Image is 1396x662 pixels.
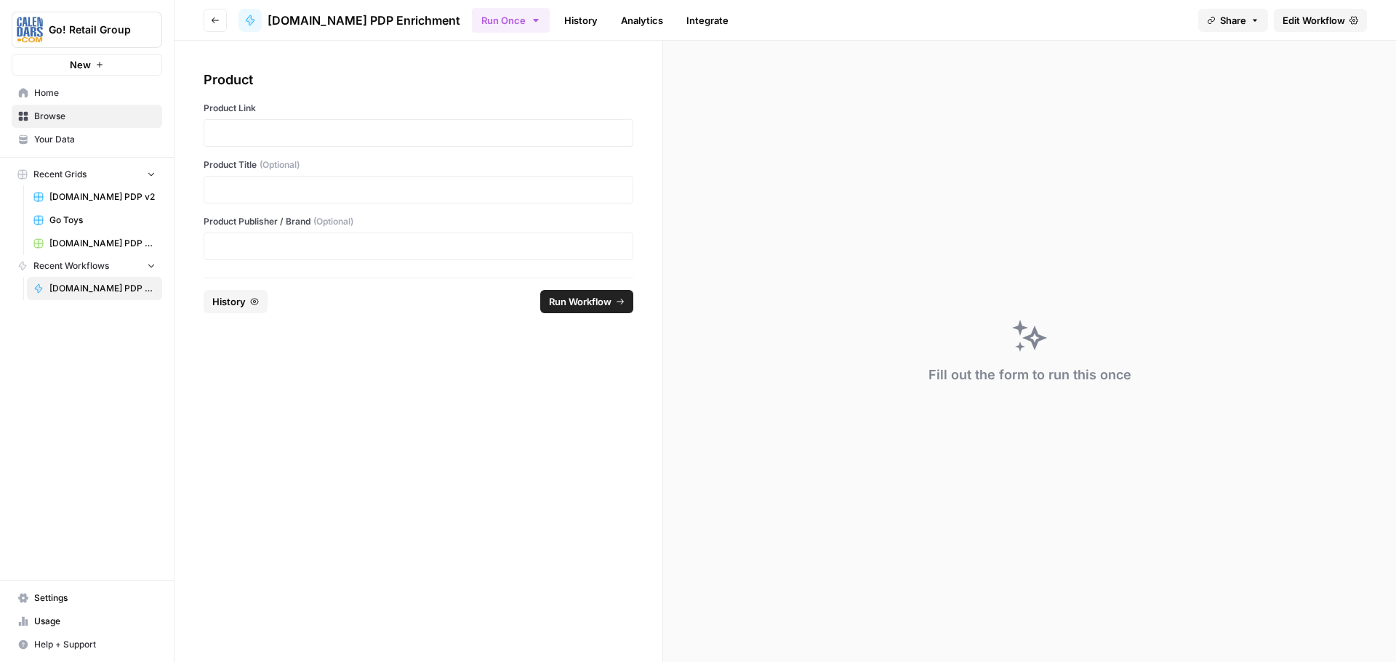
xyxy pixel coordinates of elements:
[34,133,156,146] span: Your Data
[12,255,162,277] button: Recent Workflows
[12,128,162,151] a: Your Data
[27,277,162,300] a: [DOMAIN_NAME] PDP Enrichment
[34,110,156,123] span: Browse
[260,158,300,171] span: (Optional)
[204,290,268,313] button: History
[204,215,633,228] label: Product Publisher / Brand
[49,23,137,37] span: Go! Retail Group
[27,209,162,232] a: Go Toys
[12,105,162,128] a: Browse
[12,81,162,105] a: Home
[212,294,246,309] span: History
[555,9,606,32] a: History
[34,592,156,605] span: Settings
[12,54,162,76] button: New
[12,164,162,185] button: Recent Grids
[238,9,460,32] a: [DOMAIN_NAME] PDP Enrichment
[204,158,633,171] label: Product Title
[313,215,353,228] span: (Optional)
[12,586,162,610] a: Settings
[1274,9,1367,32] a: Edit Workflow
[34,615,156,628] span: Usage
[33,168,87,181] span: Recent Grids
[49,237,156,250] span: [DOMAIN_NAME] PDP Enrichment Grid
[928,365,1131,385] div: Fill out the form to run this once
[12,610,162,633] a: Usage
[540,290,633,313] button: Run Workflow
[204,70,633,90] div: Product
[49,282,156,295] span: [DOMAIN_NAME] PDP Enrichment
[27,185,162,209] a: [DOMAIN_NAME] PDP v2
[34,86,156,100] span: Home
[12,633,162,656] button: Help + Support
[204,102,633,115] label: Product Link
[17,17,43,43] img: Go! Retail Group Logo
[1198,9,1268,32] button: Share
[70,57,91,72] span: New
[612,9,672,32] a: Analytics
[49,190,156,203] span: [DOMAIN_NAME] PDP v2
[549,294,611,309] span: Run Workflow
[1220,13,1246,28] span: Share
[678,9,737,32] a: Integrate
[49,214,156,227] span: Go Toys
[27,232,162,255] a: [DOMAIN_NAME] PDP Enrichment Grid
[34,638,156,651] span: Help + Support
[472,8,550,33] button: Run Once
[33,259,109,273] span: Recent Workflows
[268,12,460,29] span: [DOMAIN_NAME] PDP Enrichment
[12,12,162,48] button: Workspace: Go! Retail Group
[1283,13,1345,28] span: Edit Workflow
